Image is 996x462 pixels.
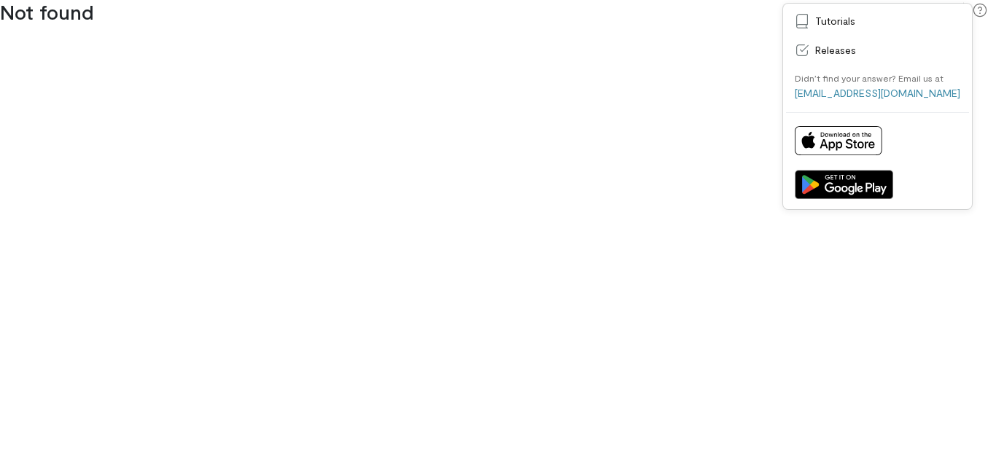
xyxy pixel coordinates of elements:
[815,43,960,58] span: Releases
[795,87,960,99] a: [EMAIL_ADDRESS][DOMAIN_NAME]
[795,170,893,199] img: Get it on Google Play
[786,7,969,36] a: Tutorials
[815,14,960,28] span: Tutorials
[795,72,944,84] div: Didn’t find your answer? Email us at
[795,126,882,155] img: Download on App Store
[786,36,969,65] a: Releases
